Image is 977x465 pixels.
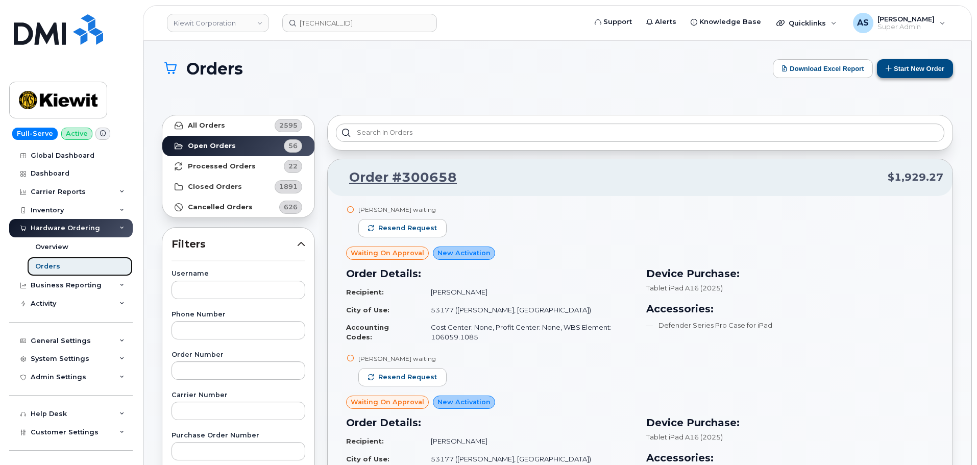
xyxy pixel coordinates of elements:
span: Orders [186,60,243,78]
span: Waiting On Approval [351,397,424,407]
span: 626 [284,202,298,212]
h3: Device Purchase: [646,266,934,281]
span: Filters [172,237,297,252]
td: Cost Center: None, Profit Center: None, WBS Element: 106059.1085 [422,319,634,346]
div: [PERSON_NAME] waiting [358,205,447,214]
td: 53177 ([PERSON_NAME], [GEOGRAPHIC_DATA]) [422,301,634,319]
strong: Recipient: [346,437,384,445]
strong: City of Use: [346,455,389,463]
strong: All Orders [188,121,225,130]
iframe: Messenger Launcher [933,421,969,457]
span: Resend request [378,373,437,382]
a: Closed Orders1891 [162,177,314,197]
td: [PERSON_NAME] [422,283,634,301]
strong: Recipient: [346,288,384,296]
span: New Activation [437,248,491,258]
strong: Cancelled Orders [188,203,253,211]
span: Tablet iPad A16 (2025) [646,433,723,441]
a: All Orders2595 [162,115,314,136]
label: Username [172,271,305,277]
span: Resend request [378,224,437,233]
span: New Activation [437,397,491,407]
td: [PERSON_NAME] [422,432,634,450]
span: 1891 [279,182,298,191]
strong: Closed Orders [188,183,242,191]
label: Phone Number [172,311,305,318]
span: 2595 [279,120,298,130]
a: Cancelled Orders626 [162,197,314,217]
button: Resend request [358,219,447,237]
strong: Open Orders [188,142,236,150]
a: Processed Orders22 [162,156,314,177]
h3: Order Details: [346,266,634,281]
button: Download Excel Report [773,59,873,78]
input: Search in orders [336,124,944,142]
span: 56 [288,141,298,151]
strong: Accounting Codes: [346,323,389,341]
span: Tablet iPad A16 (2025) [646,284,723,292]
span: Waiting On Approval [351,248,424,258]
label: Carrier Number [172,392,305,399]
button: Resend request [358,368,447,386]
h3: Device Purchase: [646,415,934,430]
span: $1,929.27 [888,170,943,185]
a: Open Orders56 [162,136,314,156]
h3: Order Details: [346,415,634,430]
li: Defender Series Pro Case for iPad [646,321,934,330]
label: Order Number [172,352,305,358]
strong: City of Use: [346,306,389,314]
strong: Processed Orders [188,162,256,170]
div: [PERSON_NAME] waiting [358,354,447,363]
h3: Accessories: [646,301,934,316]
label: Purchase Order Number [172,432,305,439]
span: 22 [288,161,298,171]
a: Order #300658 [337,168,457,187]
button: Start New Order [877,59,953,78]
